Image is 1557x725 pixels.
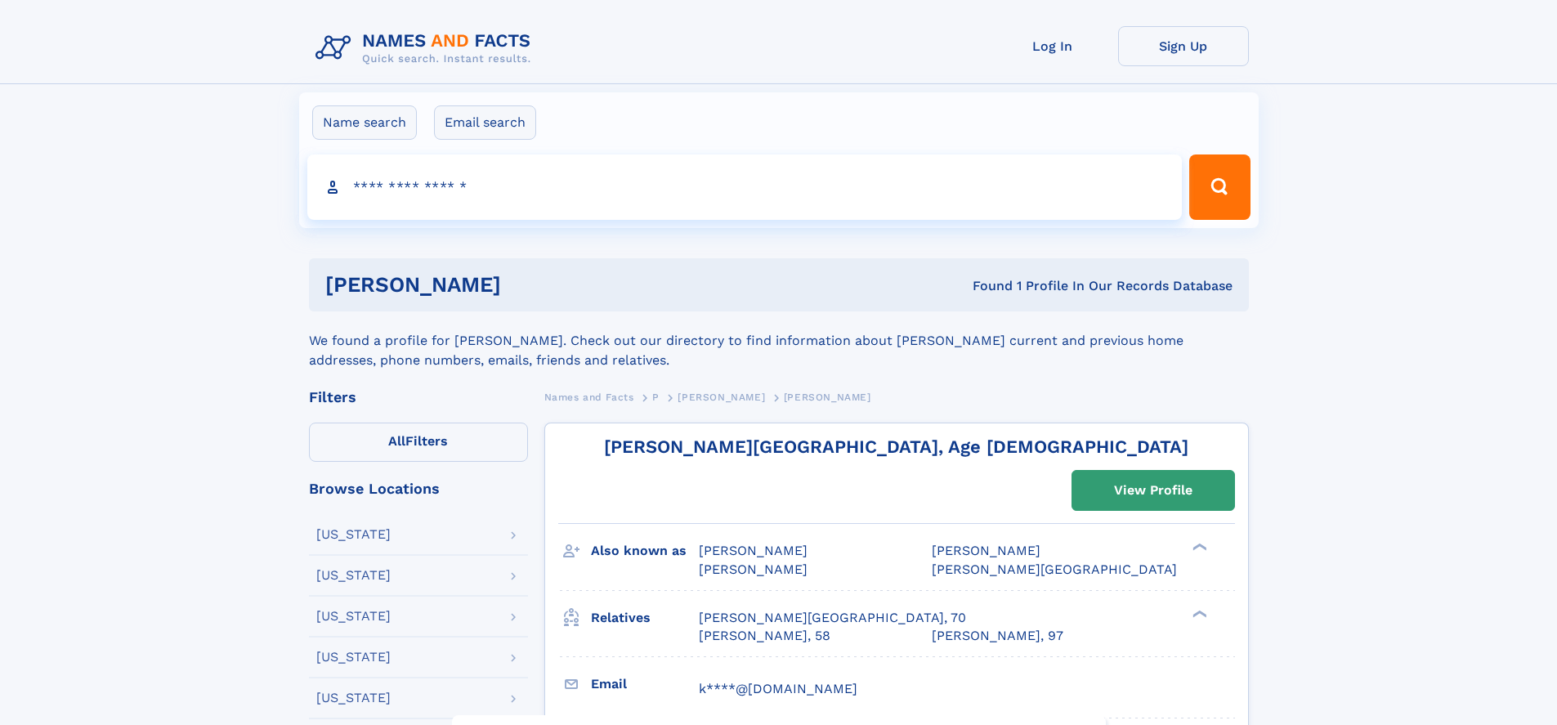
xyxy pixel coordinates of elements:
a: View Profile [1072,471,1234,510]
span: All [388,433,405,449]
div: We found a profile for [PERSON_NAME]. Check out our directory to find information about [PERSON_N... [309,311,1249,370]
div: Found 1 Profile In Our Records Database [736,277,1233,295]
a: [PERSON_NAME] [678,387,765,407]
span: [PERSON_NAME] [932,543,1040,558]
span: P [652,392,660,403]
span: [PERSON_NAME] [699,562,808,577]
span: [PERSON_NAME] [678,392,765,403]
div: ❯ [1188,608,1208,619]
input: search input [307,154,1183,220]
label: Filters [309,423,528,462]
img: Logo Names and Facts [309,26,544,70]
a: Log In [987,26,1118,66]
h1: [PERSON_NAME] [325,275,737,295]
a: [PERSON_NAME], 97 [932,627,1063,645]
label: Email search [434,105,536,140]
a: [PERSON_NAME][GEOGRAPHIC_DATA], Age [DEMOGRAPHIC_DATA] [604,436,1188,457]
h3: Relatives [591,604,699,632]
label: Name search [312,105,417,140]
a: Names and Facts [544,387,634,407]
span: [PERSON_NAME] [784,392,871,403]
a: [PERSON_NAME][GEOGRAPHIC_DATA], 70 [699,609,966,627]
button: Search Button [1189,154,1250,220]
h3: Also known as [591,537,699,565]
h3: Email [591,670,699,698]
span: [PERSON_NAME] [699,543,808,558]
div: [US_STATE] [316,651,391,664]
div: [US_STATE] [316,569,391,582]
div: Browse Locations [309,481,528,496]
a: [PERSON_NAME], 58 [699,627,830,645]
a: P [652,387,660,407]
span: [PERSON_NAME][GEOGRAPHIC_DATA] [932,562,1177,577]
div: [US_STATE] [316,691,391,705]
div: ❯ [1188,542,1208,553]
a: Sign Up [1118,26,1249,66]
div: View Profile [1114,472,1192,509]
div: [US_STATE] [316,610,391,623]
div: Filters [309,390,528,405]
div: [US_STATE] [316,528,391,541]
